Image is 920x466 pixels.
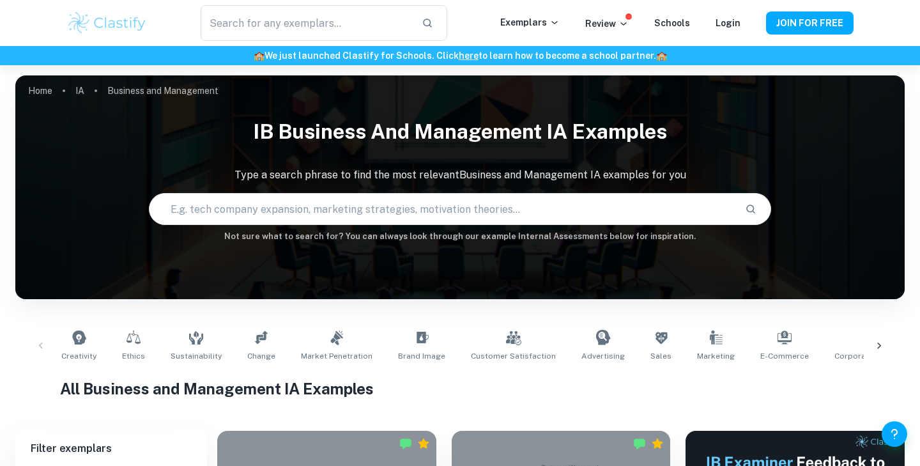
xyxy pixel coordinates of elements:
img: Marked [633,437,646,450]
span: Sustainability [171,350,222,362]
span: 🏫 [254,50,264,61]
span: Brand Image [398,350,445,362]
a: here [459,50,479,61]
span: Advertising [581,350,625,362]
span: Creativity [61,350,96,362]
div: Premium [651,437,664,450]
h6: Not sure what to search for? You can always look through our example Internal Assessments below f... [15,230,905,243]
h1: IB Business and Management IA examples [15,111,905,152]
button: Help and Feedback [882,421,907,447]
p: Business and Management [107,84,218,98]
input: Search for any exemplars... [201,5,411,41]
button: JOIN FOR FREE [766,12,854,35]
a: Login [716,18,740,28]
p: Review [585,17,629,31]
span: Change [247,350,275,362]
span: Sales [650,350,671,362]
a: IA [75,82,84,100]
input: E.g. tech company expansion, marketing strategies, motivation theories... [149,191,735,227]
img: Marked [399,437,412,450]
button: Search [740,198,762,220]
h6: We just launched Clastify for Schools. Click to learn how to become a school partner. [3,49,917,63]
span: Corporate Profitability [834,350,919,362]
div: Premium [417,437,430,450]
span: Ethics [122,350,145,362]
a: Schools [654,18,690,28]
span: 🏫 [656,50,667,61]
p: Exemplars [500,15,560,29]
p: Type a search phrase to find the most relevant Business and Management IA examples for you [15,167,905,183]
h1: All Business and Management IA Examples [60,377,861,400]
span: Market Penetration [301,350,372,362]
img: Clastify logo [66,10,148,36]
span: Marketing [697,350,735,362]
span: Customer Satisfaction [471,350,556,362]
span: E-commerce [760,350,809,362]
a: Home [28,82,52,100]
